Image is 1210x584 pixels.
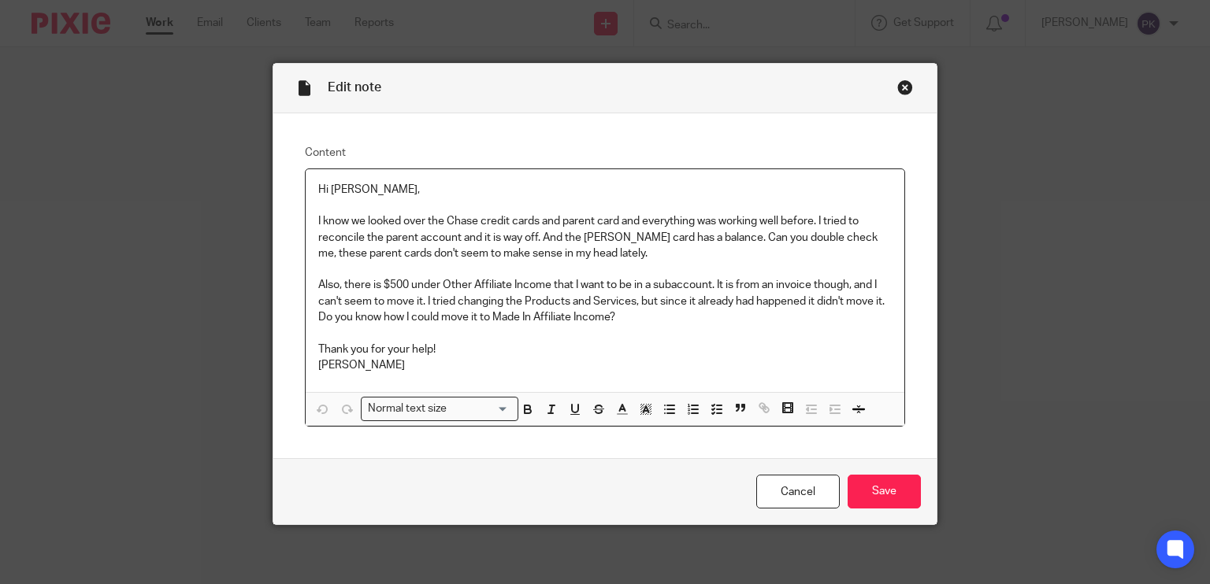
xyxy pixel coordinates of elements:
p: Also, there is $500 under Other Affiliate Income that I want to be in a subaccount. It is from an... [318,277,893,325]
span: Edit note [328,81,381,94]
p: Thank you for your help! [318,342,893,357]
p: I know we looked over the Chase credit cards and parent card and everything was working well befo... [318,213,893,261]
div: Close this dialog window [897,79,913,95]
input: Save [848,475,921,508]
span: Normal text size [365,401,451,417]
p: Hi [PERSON_NAME], [318,182,893,198]
input: Search for option [452,401,509,417]
label: Content [305,145,906,161]
a: Cancel [756,475,840,508]
div: Search for option [361,397,518,421]
p: [PERSON_NAME] [318,357,893,373]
